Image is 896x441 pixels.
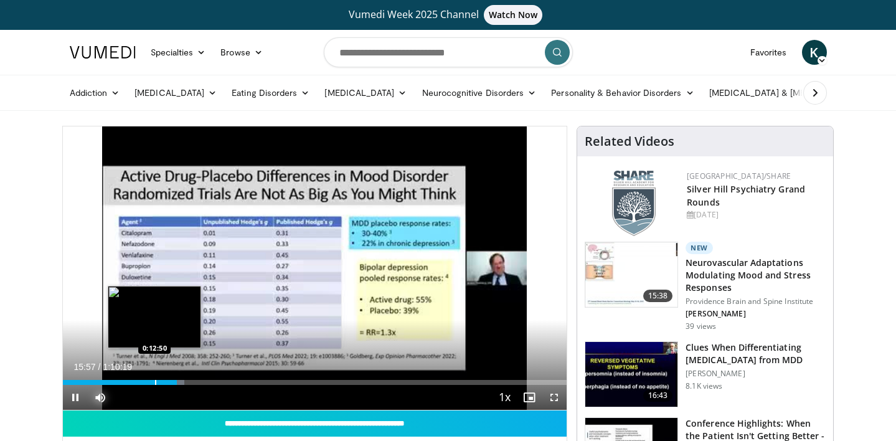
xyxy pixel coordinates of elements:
p: [PERSON_NAME] [686,369,826,379]
p: 39 views [686,321,716,331]
a: Silver Hill Psychiatry Grand Rounds [687,183,805,208]
span: 15:38 [643,290,673,302]
span: 16:43 [643,389,673,402]
div: [DATE] [687,209,823,220]
a: Browse [213,40,270,65]
p: 8.1K views [686,381,722,391]
p: Providence Brain and Spine Institute [686,296,826,306]
a: Vumedi Week 2025 ChannelWatch Now [72,5,825,25]
a: Addiction [62,80,128,105]
a: Specialties [143,40,214,65]
img: image.jpeg [108,286,201,348]
a: [MEDICAL_DATA] [317,80,414,105]
button: Pause [63,385,88,410]
a: [GEOGRAPHIC_DATA]/SHARE [687,171,791,181]
span: Watch Now [484,5,543,25]
a: Favorites [743,40,795,65]
span: / [98,362,101,372]
img: a6520382-d332-4ed3-9891-ee688fa49237.150x105_q85_crop-smart_upscale.jpg [585,342,677,407]
img: VuMedi Logo [70,46,136,59]
a: 15:38 New Neurovascular Adaptations Modulating Mood and Stress Responses Providence Brain and Spi... [585,242,826,331]
div: Progress Bar [63,380,567,385]
button: Mute [88,385,113,410]
img: f8aaeb6d-318f-4fcf-bd1d-54ce21f29e87.png.150x105_q85_autocrop_double_scale_upscale_version-0.2.png [612,171,656,236]
input: Search topics, interventions [324,37,573,67]
span: 1:10:19 [103,362,132,372]
button: Enable picture-in-picture mode [517,385,542,410]
a: [MEDICAL_DATA] [127,80,224,105]
a: Personality & Behavior Disorders [544,80,701,105]
a: Neurocognitive Disorders [415,80,544,105]
a: K [802,40,827,65]
a: Eating Disorders [224,80,317,105]
img: 4562edde-ec7e-4758-8328-0659f7ef333d.150x105_q85_crop-smart_upscale.jpg [585,242,677,307]
a: 16:43 Clues When Differentiating [MEDICAL_DATA] from MDD [PERSON_NAME] 8.1K views [585,341,826,407]
p: New [686,242,713,254]
h4: Related Videos [585,134,674,149]
h3: Clues When Differentiating [MEDICAL_DATA] from MDD [686,341,826,366]
button: Playback Rate [492,385,517,410]
span: 15:57 [74,362,96,372]
h3: Neurovascular Adaptations Modulating Mood and Stress Responses [686,257,826,294]
a: [MEDICAL_DATA] & [MEDICAL_DATA] [702,80,880,105]
button: Fullscreen [542,385,567,410]
p: [PERSON_NAME] [686,309,826,319]
video-js: Video Player [63,126,567,410]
